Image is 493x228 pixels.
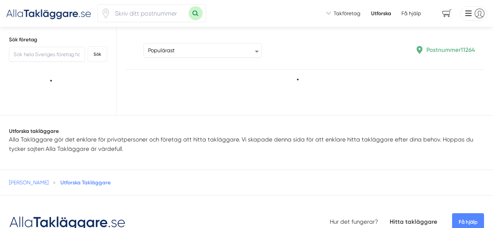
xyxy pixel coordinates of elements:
[111,5,189,22] input: Skriv ditt postnummer
[334,10,360,17] span: Takföretag
[101,9,111,18] svg: Pin / Karta
[9,179,484,186] nav: Breadcrumb
[9,179,49,186] a: [PERSON_NAME]
[189,6,203,20] button: Sök med postnummer
[436,7,457,20] span: navigation-cart
[9,135,484,154] p: Alla Takläggare gör det enklare för privatpersoner och företag att hitta takläggare. Vi skapade d...
[101,9,111,18] span: Klicka för att använda din position.
[426,45,475,55] p: Postnummer 11264
[371,10,391,17] a: Utforska
[9,127,484,135] h1: Utforska takläggare
[53,179,56,186] span: »
[9,36,108,43] h5: Sök företag
[6,7,92,20] img: Alla Takläggare
[401,10,421,17] span: Få hjälp
[60,179,111,186] a: Utforska Takläggare
[88,46,107,62] button: Sök
[390,218,437,225] a: Hitta takläggare
[330,218,378,225] a: Hur det fungerar?
[9,47,85,62] input: Sök hela Sveriges företag här...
